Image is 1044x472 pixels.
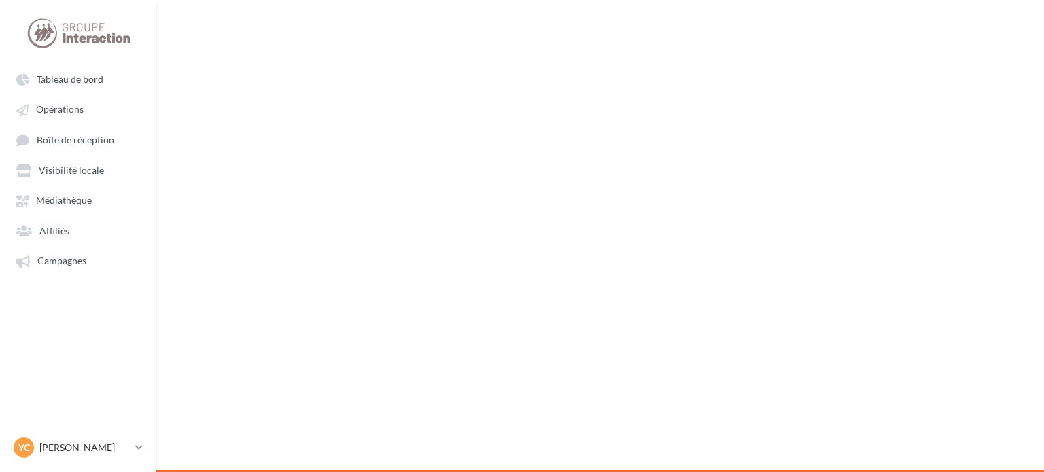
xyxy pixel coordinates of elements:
a: YC [PERSON_NAME] [11,435,145,460]
a: Campagnes [8,248,148,272]
a: Opérations [8,96,148,121]
span: Affiliés [39,225,69,236]
p: [PERSON_NAME] [39,441,130,454]
a: Tableau de bord [8,67,148,91]
span: Opérations [36,104,84,115]
span: Tableau de bord [37,73,103,85]
span: Campagnes [37,255,86,267]
a: Boîte de réception [8,127,148,152]
a: Affiliés [8,218,148,242]
span: Médiathèque [36,195,92,206]
span: Boîte de réception [37,134,114,145]
a: Visibilité locale [8,158,148,182]
span: Visibilité locale [39,164,104,176]
a: Médiathèque [8,187,148,212]
span: YC [18,441,30,454]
